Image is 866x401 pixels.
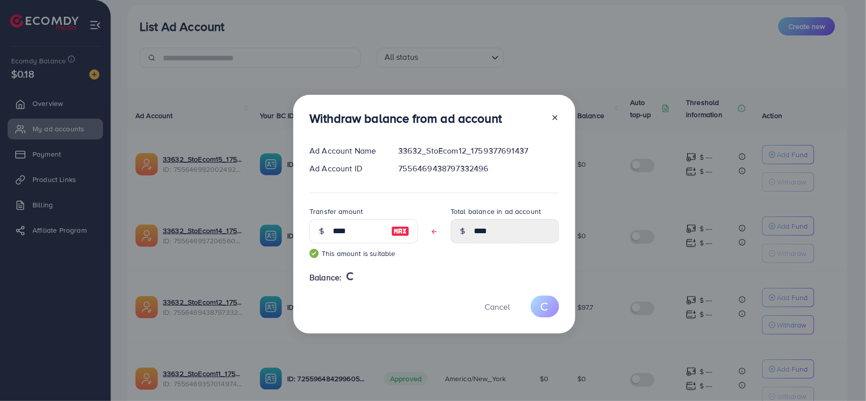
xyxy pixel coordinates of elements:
div: Ad Account ID [301,163,390,174]
div: 7556469438797332496 [390,163,567,174]
span: Balance: [309,272,341,283]
label: Transfer amount [309,206,363,216]
iframe: Chat [823,355,858,393]
button: Cancel [472,296,523,317]
small: This amount is suitable [309,248,418,259]
label: Total balance in ad account [451,206,541,216]
h3: Withdraw balance from ad account [309,111,502,126]
span: Cancel [484,301,510,312]
img: image [391,225,409,237]
div: 33632_StoEcom12_1759377691437 [390,145,567,157]
div: Ad Account Name [301,145,390,157]
img: guide [309,249,319,258]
